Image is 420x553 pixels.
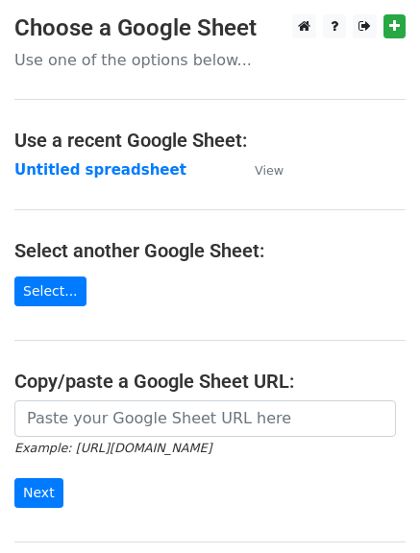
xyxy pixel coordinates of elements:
h3: Choose a Google Sheet [14,14,406,42]
a: Select... [14,276,86,306]
h4: Copy/paste a Google Sheet URL: [14,370,406,393]
a: Untitled spreadsheet [14,161,186,179]
p: Use one of the options below... [14,50,406,70]
input: Next [14,478,63,508]
h4: Use a recent Google Sheet: [14,129,406,152]
iframe: Chat Widget [324,461,420,553]
small: Example: [URL][DOMAIN_NAME] [14,441,211,455]
a: View [235,161,284,179]
input: Paste your Google Sheet URL here [14,400,396,437]
h4: Select another Google Sheet: [14,239,406,262]
small: View [255,163,284,178]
